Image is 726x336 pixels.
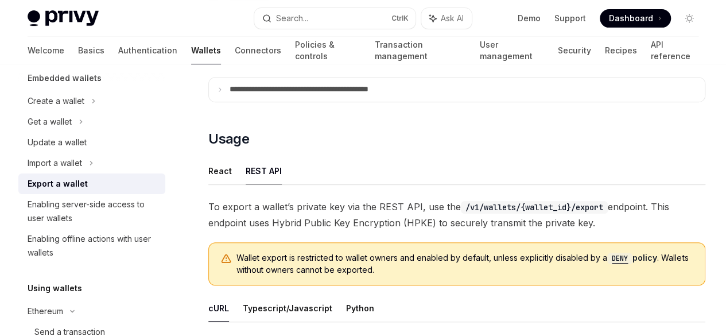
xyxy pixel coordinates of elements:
[28,198,158,225] div: Enabling server-side access to user wallets
[295,37,361,64] a: Policies & controls
[650,37,698,64] a: API reference
[208,295,229,322] button: cURL
[479,37,544,64] a: User management
[18,229,165,263] a: Enabling offline actions with user wallets
[208,157,232,184] button: React
[276,11,308,25] div: Search...
[18,173,165,194] a: Export a wallet
[609,13,653,24] span: Dashboard
[208,130,249,148] span: Usage
[28,115,72,129] div: Get a wallet
[254,8,416,29] button: Search...CtrlK
[391,14,409,23] span: Ctrl K
[461,201,608,214] code: /v1/wallets/{wallet_id}/export
[220,253,232,265] svg: Warning
[18,194,165,229] a: Enabling server-side access to user wallets
[28,281,82,295] h5: Using wallets
[28,177,88,191] div: Export a wallet
[28,136,87,149] div: Update a wallet
[18,132,165,153] a: Update a wallet
[604,37,636,64] a: Recipes
[28,94,84,108] div: Create a wallet
[236,252,693,276] span: Wallet export is restricted to wallet owners and enabled by default, unless explicitly disabled b...
[191,37,221,64] a: Wallets
[558,37,591,64] a: Security
[607,253,657,262] a: DENYpolicy
[235,37,281,64] a: Connectors
[243,295,332,322] button: Typescript/Javascript
[118,37,177,64] a: Authentication
[554,13,586,24] a: Support
[78,37,104,64] a: Basics
[600,9,671,28] a: Dashboard
[28,37,64,64] a: Welcome
[375,37,466,64] a: Transaction management
[208,199,705,231] span: To export a wallet’s private key via the REST API, use the endpoint. This endpoint uses Hybrid Pu...
[246,157,282,184] button: REST API
[680,9,698,28] button: Toggle dark mode
[346,295,374,322] button: Python
[28,156,82,170] div: Import a wallet
[518,13,541,24] a: Demo
[607,253,632,264] code: DENY
[441,13,464,24] span: Ask AI
[28,304,63,318] div: Ethereum
[28,232,158,260] div: Enabling offline actions with user wallets
[28,10,99,26] img: light logo
[421,8,472,29] button: Ask AI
